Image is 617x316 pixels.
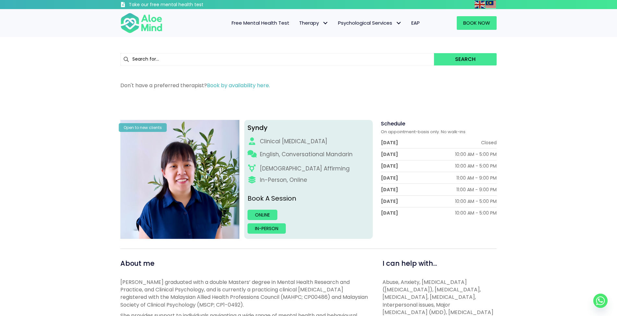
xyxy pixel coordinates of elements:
div: 10:00 AM - 5:00 PM [455,163,497,169]
span: Book Now [463,19,490,26]
div: In-Person, Online [260,176,307,184]
span: About me [120,259,154,268]
div: Closed [481,139,497,146]
div: [DEMOGRAPHIC_DATA] Affirming [260,165,350,173]
span: EAP [411,19,420,26]
div: Open to new clients [119,123,167,132]
a: Take our free mental health test [120,2,238,9]
a: Malay [486,1,497,8]
div: [DATE] [381,151,398,158]
a: Whatsapp [593,294,608,308]
a: EAP [406,16,425,30]
div: [DATE] [381,139,398,146]
div: 10:00 AM - 5:00 PM [455,151,497,158]
div: [DATE] [381,210,398,216]
span: Schedule [381,120,405,127]
div: 11:00 AM - 9:00 PM [456,186,497,193]
div: [DATE] [381,186,398,193]
div: Syndy [248,123,370,133]
span: Therapy: submenu [321,18,330,28]
h3: Take our free mental health test [129,2,238,8]
p: Book A Session [248,194,370,203]
a: Online [248,210,277,220]
div: [DATE] [381,175,398,181]
a: Book Now [457,16,497,30]
p: Don't have a preferred therapist? [120,82,497,89]
span: Free Mental Health Test [232,19,289,26]
span: On appointment-basis only. No walk-ins [381,129,466,135]
nav: Menu [171,16,425,30]
a: Free Mental Health Test [227,16,294,30]
p: English, Conversational Mandarin [260,150,353,158]
p: [PERSON_NAME] graduated with a double Masters’ degree in Mental Health Research and Practice, and... [120,278,368,309]
button: Search [434,53,497,65]
a: English [475,1,486,8]
img: en [475,1,485,8]
input: Search for... [120,53,434,65]
a: Psychological ServicesPsychological Services: submenu [333,16,406,30]
div: 10:00 AM - 5:00 PM [455,198,497,205]
div: Clinical [MEDICAL_DATA] [260,137,327,146]
a: TherapyTherapy: submenu [294,16,333,30]
div: [DATE] [381,198,398,205]
img: Aloe mind Logo [120,12,163,34]
img: ms [486,1,496,8]
a: In-person [248,223,286,234]
div: 11:00 AM - 9:00 PM [456,175,497,181]
span: Therapy [299,19,328,26]
a: Book by availability here. [207,82,270,89]
span: I can help with... [382,259,437,268]
span: Psychological Services: submenu [394,18,403,28]
div: [DATE] [381,163,398,169]
div: 10:00 AM - 5:00 PM [455,210,497,216]
img: Syndy [120,120,239,239]
span: Psychological Services [338,19,402,26]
